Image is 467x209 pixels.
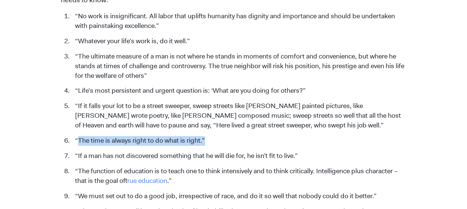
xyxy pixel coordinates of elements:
[71,52,406,81] li: “The ultimate measure of a man is not where he stands in moments of comfort and convenience, but ...
[71,86,406,96] li: “Life’s most persistent and urgent question is: ‘What are you doing for others?”
[127,176,167,185] a: true education
[71,101,406,130] li: “If it falls your lot to be a street sweeper, sweep streets like [PERSON_NAME] painted pictures, ...
[71,151,406,161] li: “If a man has not discovered something that he will die for, he isn’t fit to live.”
[71,191,406,201] li: “We must set out to do a good job, irrespective of race, and do it so well that nobody could do i...
[71,12,406,31] li: “No work is insignificant. All labor that uplifts humanity has dignity and importance and should ...
[71,37,406,46] li: “Whatever your life’s work is, do it well.”
[71,136,406,146] li: “The time is always right to do what is right.”
[71,167,406,186] li: “The function of education is to teach one to think intensively and to think critically. Intellig...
